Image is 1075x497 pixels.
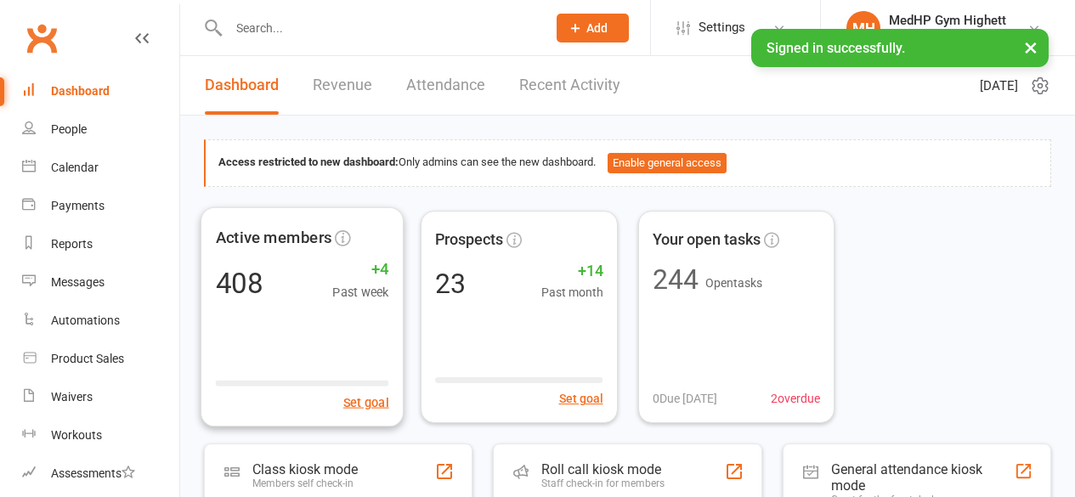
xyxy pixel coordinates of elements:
a: Workouts [22,416,179,455]
span: 0 Due [DATE] [653,389,717,408]
a: Messages [22,263,179,302]
span: Prospects [435,228,503,252]
div: MH [846,11,880,45]
a: Automations [22,302,179,340]
span: +14 [541,259,603,284]
a: Calendar [22,149,179,187]
span: Add [586,21,608,35]
div: Members self check-in [252,477,358,489]
strong: Access restricted to new dashboard: [218,155,399,168]
span: Active members [216,224,332,250]
span: [DATE] [980,76,1018,96]
div: 244 [653,266,699,293]
a: Dashboard [22,72,179,110]
span: 2 overdue [771,389,820,408]
span: Past week [332,282,388,302]
span: Signed in successfully. [767,40,905,56]
div: Workouts [51,428,102,442]
div: Calendar [51,161,99,174]
span: +4 [332,257,388,282]
a: Payments [22,187,179,225]
div: 23 [435,270,466,297]
div: Product Sales [51,352,124,365]
div: Assessments [51,466,135,480]
span: Your open tasks [653,228,761,252]
a: Attendance [406,56,485,115]
button: Set goal [343,392,389,411]
div: Class kiosk mode [252,461,358,477]
a: People [22,110,179,149]
button: Add [557,14,629,42]
div: Reports [51,237,93,251]
a: Waivers [22,378,179,416]
button: Enable general access [608,153,727,173]
a: Clubworx [20,17,63,59]
a: Revenue [313,56,372,115]
a: Recent Activity [519,56,620,115]
button: Set goal [559,389,603,408]
div: Staff check-in for members [541,477,665,489]
div: Roll call kiosk mode [541,461,665,477]
div: Messages [51,275,105,289]
a: Dashboard [205,56,279,115]
input: Search... [223,16,535,40]
div: Only admins can see the new dashboard. [218,153,1038,173]
div: People [51,122,87,136]
div: MedHP Gym Highett [889,13,1006,28]
div: 408 [216,268,263,297]
a: Reports [22,225,179,263]
div: Dashboard [51,84,110,98]
div: Payments [51,199,105,212]
span: Past month [541,283,603,302]
button: × [1016,29,1046,65]
a: Assessments [22,455,179,493]
div: Automations [51,313,120,327]
span: Open tasks [705,276,762,290]
div: MedHP [889,28,1006,43]
div: Waivers [51,390,93,404]
a: Product Sales [22,340,179,378]
span: Settings [699,8,745,47]
div: General attendance kiosk mode [831,461,1014,494]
